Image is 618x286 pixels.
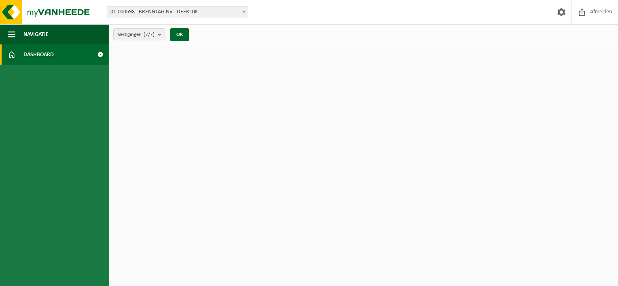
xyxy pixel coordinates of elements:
[113,28,165,40] button: Vestigingen(7/7)
[144,32,154,37] count: (7/7)
[23,24,49,44] span: Navigatie
[118,29,154,41] span: Vestigingen
[107,6,248,18] span: 01-000698 - BRENNTAG NV - DEERLIJK
[170,28,189,41] button: OK
[23,44,54,65] span: Dashboard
